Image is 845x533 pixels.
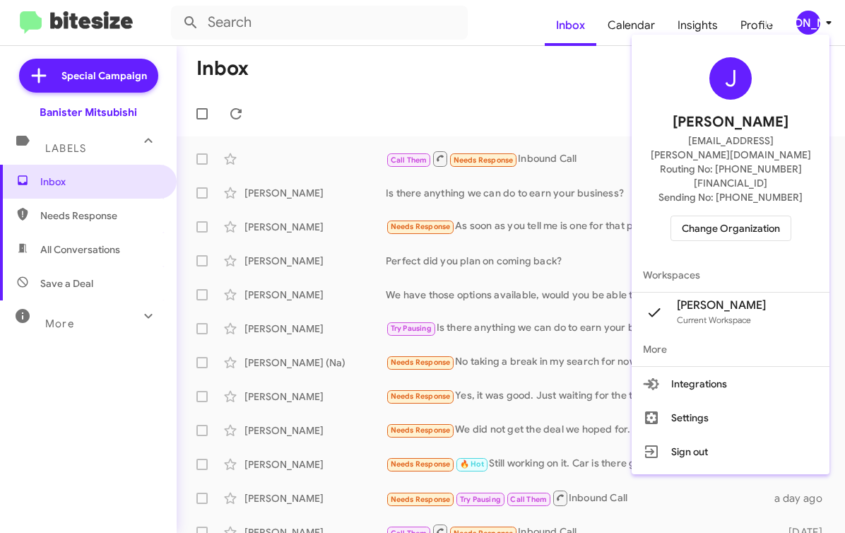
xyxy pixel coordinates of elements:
[677,315,751,325] span: Current Workspace
[632,435,829,469] button: Sign out
[632,367,829,401] button: Integrations
[682,216,780,240] span: Change Organization
[709,57,752,100] div: J
[670,216,791,241] button: Change Organization
[649,162,812,190] span: Routing No: [PHONE_NUMBER][FINANCIAL_ID]
[658,190,803,204] span: Sending No: [PHONE_NUMBER]
[649,134,812,162] span: [EMAIL_ADDRESS][PERSON_NAME][DOMAIN_NAME]
[677,298,766,312] span: [PERSON_NAME]
[632,401,829,435] button: Settings
[632,332,829,366] span: More
[632,258,829,292] span: Workspaces
[673,111,788,134] span: [PERSON_NAME]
